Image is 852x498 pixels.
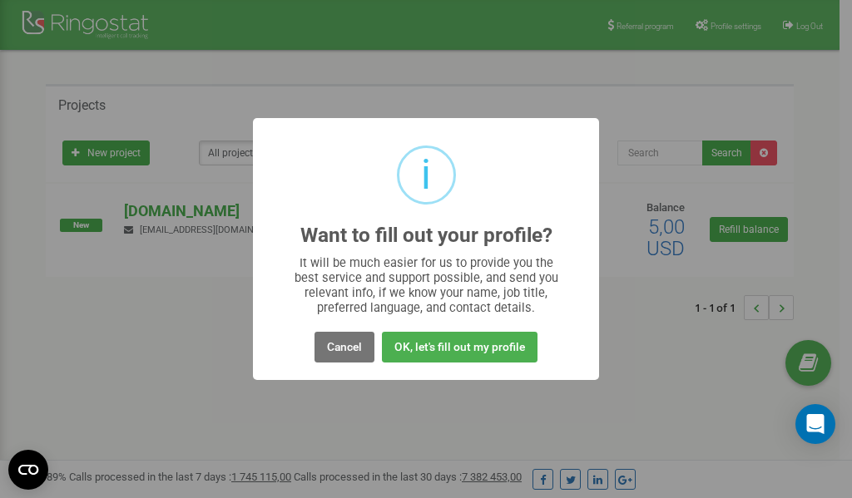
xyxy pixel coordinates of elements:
h2: Want to fill out your profile? [300,224,552,247]
div: Open Intercom Messenger [795,404,835,444]
div: It will be much easier for us to provide you the best service and support possible, and send you ... [286,255,567,315]
button: Cancel [315,332,374,362]
button: OK, let's fill out my profile [382,332,537,362]
div: i [421,148,431,202]
button: Open CMP widget [8,450,48,490]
